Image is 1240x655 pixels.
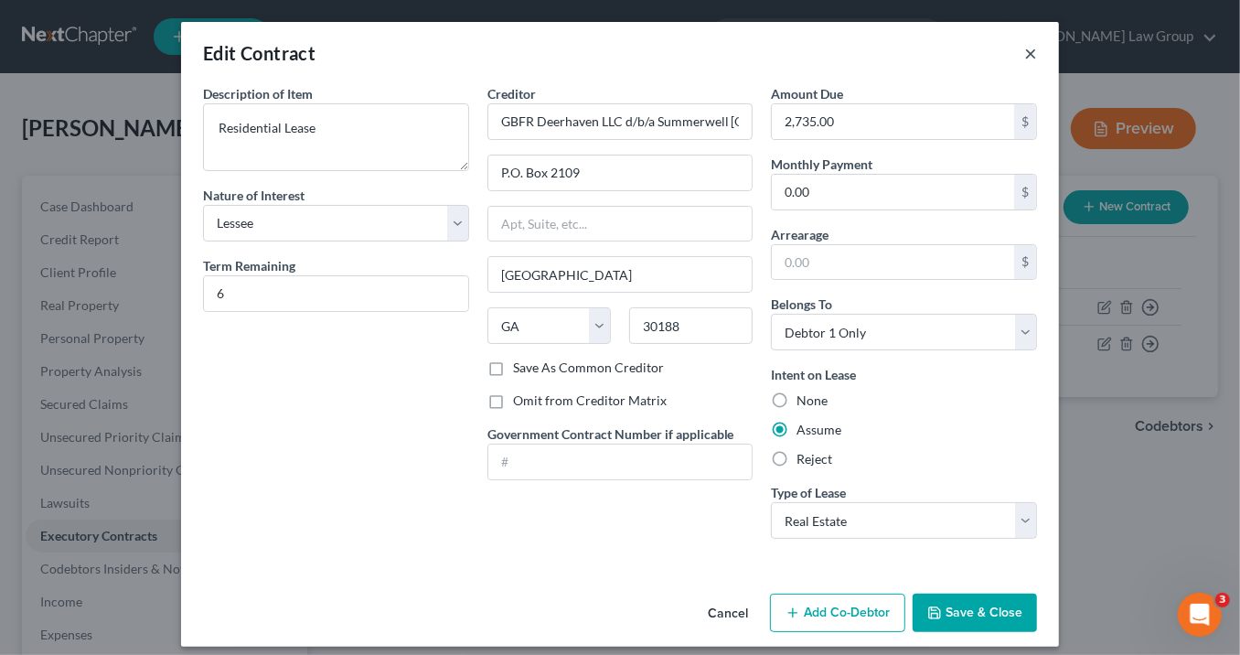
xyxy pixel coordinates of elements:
[1178,593,1222,637] iframe: Intercom live chat
[772,104,1014,139] input: 0.00
[771,296,832,312] span: Belongs To
[629,307,753,344] input: Enter zip..
[771,365,856,384] label: Intent on Lease
[487,103,754,140] input: Search creditor by name...
[796,392,828,410] label: None
[1014,175,1036,209] div: $
[487,424,734,444] label: Government Contract Number if applicable
[487,86,536,102] span: Creditor
[488,445,753,479] input: #
[1014,245,1036,280] div: $
[1014,104,1036,139] div: $
[204,276,468,311] input: --
[772,175,1014,209] input: 0.00
[770,594,905,632] button: Add Co-Debtor
[796,450,832,468] label: Reject
[203,186,305,205] label: Nature of Interest
[693,596,763,632] button: Cancel
[1024,42,1037,64] button: ×
[488,257,753,292] input: Enter city...
[796,421,841,439] label: Assume
[513,392,667,410] label: Omit from Creditor Matrix
[513,359,664,377] label: Save As Common Creditor
[1215,593,1230,607] span: 3
[488,207,753,242] input: Apt, Suite, etc...
[203,40,315,66] div: Edit Contract
[771,84,843,103] label: Amount Due
[488,156,753,190] input: Enter address...
[771,155,872,174] label: Monthly Payment
[913,594,1037,632] button: Save & Close
[203,86,313,102] span: Description of Item
[771,225,828,244] label: Arrearage
[772,245,1014,280] input: 0.00
[203,256,295,275] label: Term Remaining
[771,485,846,500] span: Type of Lease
